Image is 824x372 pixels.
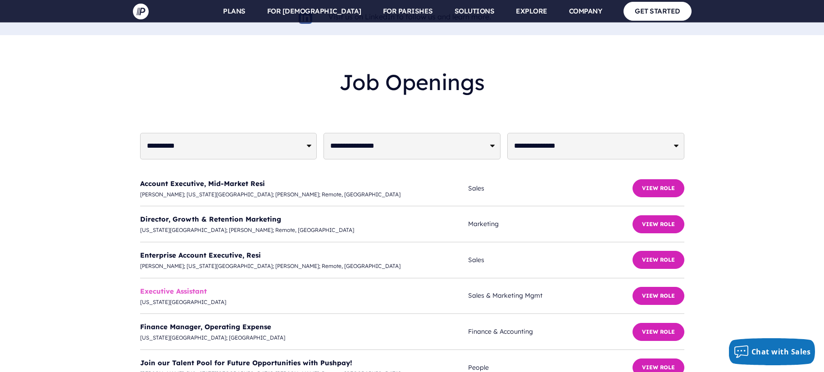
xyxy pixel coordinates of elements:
[140,215,281,223] a: Director, Growth & Retention Marketing
[140,333,469,343] span: [US_STATE][GEOGRAPHIC_DATA]; [GEOGRAPHIC_DATA]
[468,326,632,337] span: Finance & Accounting
[633,323,684,341] button: View Role
[140,261,469,271] span: [PERSON_NAME]; [US_STATE][GEOGRAPHIC_DATA]; [PERSON_NAME]; Remote, [GEOGRAPHIC_DATA]
[468,218,632,230] span: Marketing
[751,347,811,357] span: Chat with Sales
[468,254,632,266] span: Sales
[140,297,469,307] span: [US_STATE][GEOGRAPHIC_DATA]
[633,215,684,233] button: View Role
[140,62,684,102] h2: Job Openings
[633,251,684,269] button: View Role
[140,251,261,259] a: Enterprise Account Executive, Resi
[633,179,684,197] button: View Role
[468,183,632,194] span: Sales
[140,287,207,295] a: Executive Assistant
[729,338,815,365] button: Chat with Sales
[140,225,469,235] span: [US_STATE][GEOGRAPHIC_DATA]; [PERSON_NAME]; Remote, [GEOGRAPHIC_DATA]
[624,2,692,20] a: GET STARTED
[140,322,271,331] a: Finance Manager, Operating Expense
[140,190,469,200] span: [PERSON_NAME]; [US_STATE][GEOGRAPHIC_DATA]; [PERSON_NAME]; Remote, [GEOGRAPHIC_DATA]
[633,287,684,305] button: View Role
[140,179,265,188] a: Account Executive, Mid-Market Resi
[468,290,632,301] span: Sales & Marketing Mgmt
[140,358,352,367] a: Join our Talent Pool for Future Opportunities with Pushpay!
